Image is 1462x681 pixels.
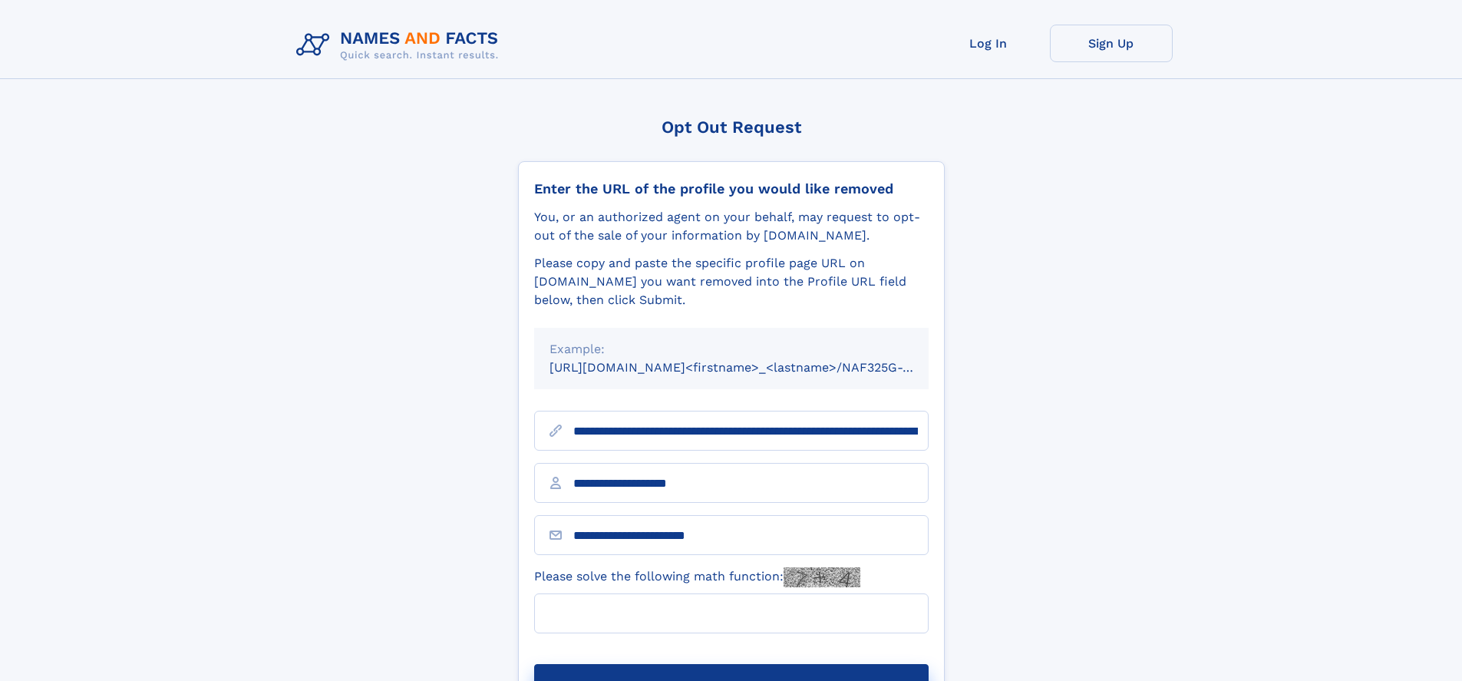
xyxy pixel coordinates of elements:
label: Please solve the following math function: [534,567,860,587]
div: Opt Out Request [518,117,945,137]
small: [URL][DOMAIN_NAME]<firstname>_<lastname>/NAF325G-xxxxxxxx [549,360,958,375]
div: Please copy and paste the specific profile page URL on [DOMAIN_NAME] you want removed into the Pr... [534,254,929,309]
img: Logo Names and Facts [290,25,511,66]
div: You, or an authorized agent on your behalf, may request to opt-out of the sale of your informatio... [534,208,929,245]
div: Example: [549,340,913,359]
a: Sign Up [1050,25,1173,62]
div: Enter the URL of the profile you would like removed [534,180,929,197]
a: Log In [927,25,1050,62]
